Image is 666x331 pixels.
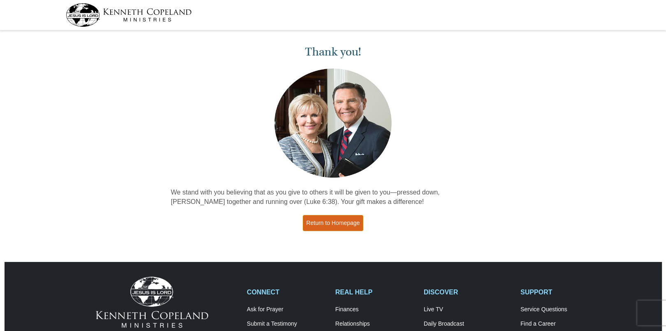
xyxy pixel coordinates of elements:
img: kcm-header-logo.svg [66,3,192,27]
a: Finances [335,306,415,313]
a: Live TV [424,306,512,313]
a: Relationships [335,320,415,328]
a: Find a Career [520,320,600,328]
p: We stand with you believing that as you give to others it will be given to you—pressed down, [PER... [171,188,495,207]
a: Service Questions [520,306,600,313]
h2: CONNECT [247,288,327,296]
a: Submit a Testimony [247,320,327,328]
img: Kenneth and Gloria [272,67,394,180]
a: Daily Broadcast [424,320,512,328]
h2: DISCOVER [424,288,512,296]
h2: SUPPORT [520,288,600,296]
a: Ask for Prayer [247,306,327,313]
img: Kenneth Copeland Ministries [96,277,208,328]
h2: REAL HELP [335,288,415,296]
h1: Thank you! [171,45,495,59]
a: Return to Homepage [303,215,364,231]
